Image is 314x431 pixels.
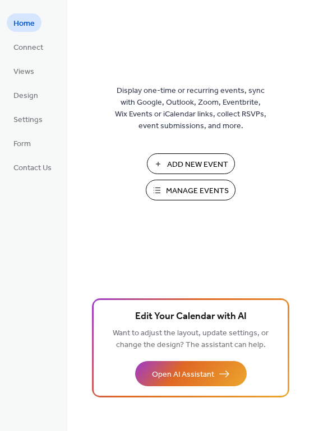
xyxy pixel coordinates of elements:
a: Contact Us [7,158,58,176]
button: Manage Events [146,180,235,200]
span: Settings [13,114,43,126]
span: Display one-time or recurring events, sync with Google, Outlook, Zoom, Eventbrite, Wix Events or ... [115,85,266,132]
a: Connect [7,38,50,56]
span: Views [13,66,34,78]
span: Open AI Assistant [152,369,214,381]
a: Design [7,86,45,104]
span: Home [13,18,35,30]
a: Form [7,134,38,152]
button: Open AI Assistant [135,361,247,386]
span: Connect [13,42,43,54]
span: Manage Events [166,185,229,197]
span: Design [13,90,38,102]
span: Want to adjust the layout, update settings, or change the design? The assistant can help. [113,326,269,353]
span: Form [13,138,31,150]
a: Views [7,62,41,80]
span: Edit Your Calendar with AI [135,309,247,325]
span: Add New Event [167,159,228,171]
button: Add New Event [147,153,235,174]
span: Contact Us [13,162,52,174]
a: Settings [7,110,49,128]
a: Home [7,13,41,32]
